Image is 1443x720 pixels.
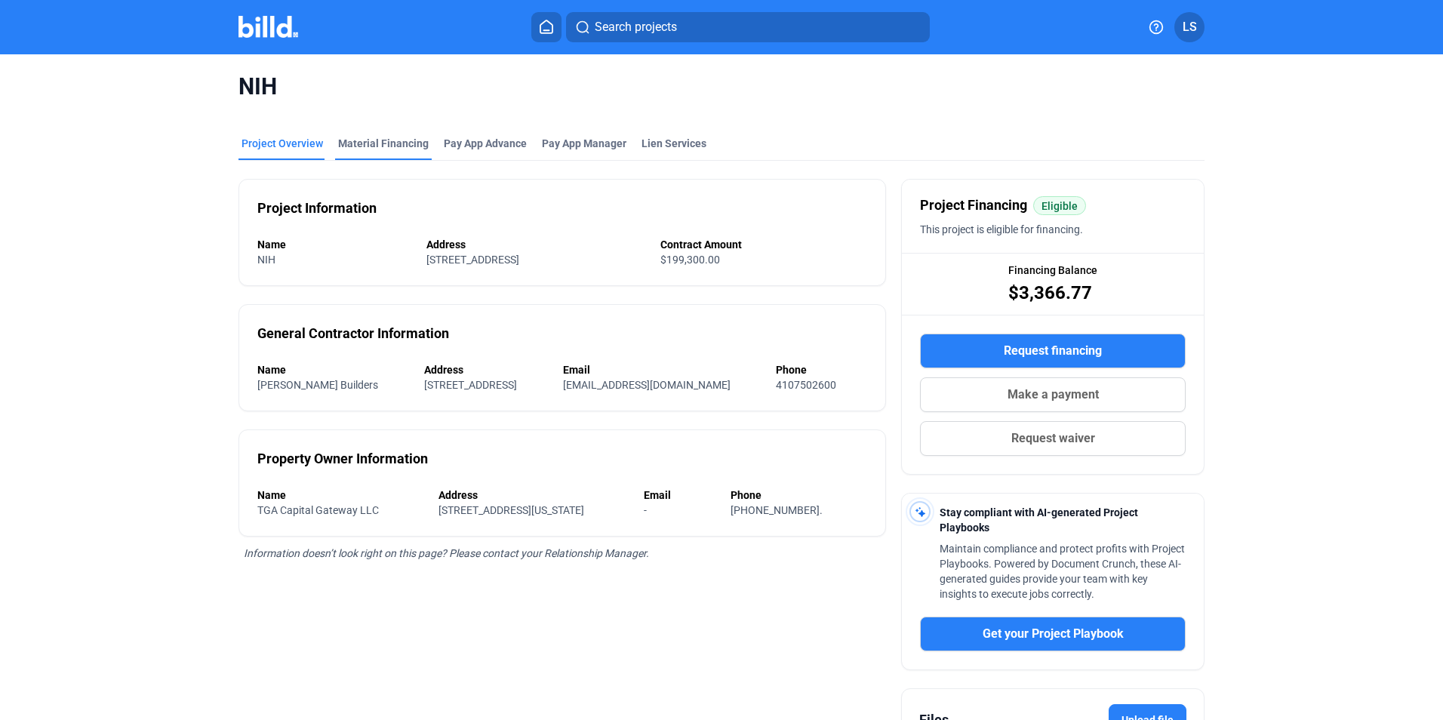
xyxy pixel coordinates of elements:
div: Address [424,362,548,377]
span: This project is eligible for financing. [920,223,1083,235]
span: Maintain compliance and protect profits with Project Playbooks. Powered by Document Crunch, these... [940,543,1185,600]
div: Property Owner Information [257,448,428,469]
span: [PERSON_NAME] Builders [257,379,378,391]
div: Material Financing [338,136,429,151]
img: Billd Company Logo [238,16,298,38]
span: Stay compliant with AI-generated Project Playbooks [940,506,1138,534]
span: - [644,504,647,516]
button: Make a payment [920,377,1186,412]
div: Lien Services [642,136,706,151]
span: Make a payment [1008,386,1099,404]
span: Get your Project Playbook [983,625,1124,643]
div: Name [257,362,409,377]
span: [PHONE_NUMBER]. [731,504,823,516]
span: TGA Capital Gateway LLC [257,504,379,516]
span: [EMAIL_ADDRESS][DOMAIN_NAME] [563,379,731,391]
span: 4107502600 [776,379,836,391]
span: [STREET_ADDRESS][US_STATE] [438,504,584,516]
span: Request financing [1004,342,1102,360]
button: Get your Project Playbook [920,617,1186,651]
div: General Contractor Information [257,323,449,344]
button: Request waiver [920,421,1186,456]
span: Information doesn’t look right on this page? Please contact your Relationship Manager. [244,547,649,559]
mat-chip: Eligible [1033,196,1086,215]
button: LS [1174,12,1205,42]
span: [STREET_ADDRESS] [426,254,519,266]
div: Address [438,488,629,503]
div: Address [426,237,645,252]
span: $3,366.77 [1008,281,1092,305]
div: Project Information [257,198,377,219]
button: Search projects [566,12,930,42]
div: Phone [776,362,867,377]
div: Contract Amount [660,237,867,252]
div: Name [257,488,423,503]
div: Name [257,237,411,252]
div: Project Overview [242,136,323,151]
span: Search projects [595,18,677,36]
button: Request financing [920,334,1186,368]
div: Pay App Advance [444,136,527,151]
span: NIH [238,72,1205,101]
span: LS [1183,18,1197,36]
div: Phone [731,488,867,503]
span: Pay App Manager [542,136,626,151]
span: NIH [257,254,275,266]
span: Project Financing [920,195,1027,216]
div: Email [644,488,715,503]
div: Email [563,362,761,377]
span: Financing Balance [1008,263,1097,278]
span: $199,300.00 [660,254,720,266]
span: [STREET_ADDRESS] [424,379,517,391]
span: Request waiver [1011,429,1095,448]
